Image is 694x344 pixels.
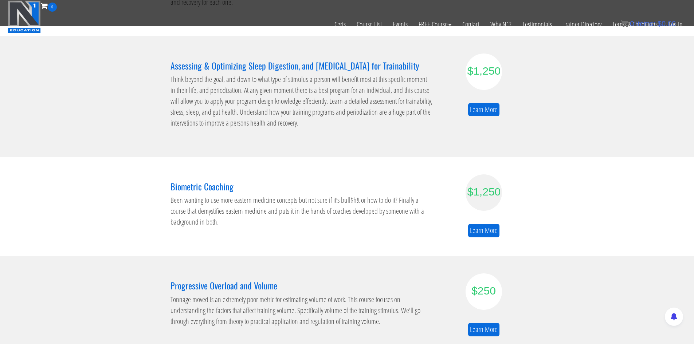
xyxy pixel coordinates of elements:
a: Terms & Conditions [607,12,663,37]
img: n1-education [8,0,41,33]
h3: Biometric Coaching [170,182,433,191]
div: $1,250 [467,183,500,200]
a: Why N1? [485,12,517,37]
a: FREE Course [413,12,457,37]
h3: Progressive Overload and Volume [170,281,433,290]
div: $1,250 [467,63,500,79]
img: icon11.png [621,20,628,27]
a: Certs [329,12,351,37]
a: Learn More [468,224,499,237]
span: 0 [48,3,57,12]
p: Been wanting to use more eastern medicine concepts but not sure if it’s bull$h!t or how to do it?... [170,195,433,228]
a: Contact [457,12,485,37]
p: Think beyond the goal, and down to what type of stimulus a person will benefit most at this speci... [170,74,433,128]
span: $ [658,20,662,28]
a: Course List [351,12,387,37]
a: 0 [41,1,57,11]
p: Tonnage moved is an extremely poor metric for estimating volume of work. This course focuses on u... [170,294,433,327]
a: Learn More [468,323,499,336]
a: Trainer Directory [557,12,607,37]
bdi: 0.00 [658,20,676,28]
h3: Assessing & Optimizing Sleep Digestion, and [MEDICAL_DATA] for Trainability [170,61,433,70]
a: Learn More [468,103,499,116]
a: 0 items: $0.00 [621,20,676,28]
a: Testimonials [517,12,557,37]
div: $250 [467,282,500,299]
a: Events [387,12,413,37]
span: 0 [630,20,634,28]
a: Log In [663,12,688,37]
span: items: [636,20,655,28]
